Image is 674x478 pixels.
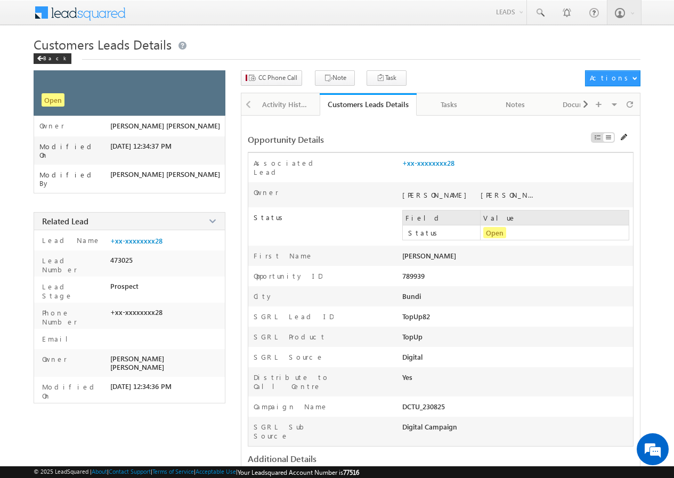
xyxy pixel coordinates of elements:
[258,73,297,83] span: CC Phone Call
[39,142,110,159] label: Modified On
[328,99,409,109] div: Customers Leads Details
[241,70,302,86] button: CC Phone Call
[402,251,541,266] div: [PERSON_NAME]
[262,98,310,111] div: Activity History
[248,453,501,464] div: Additional Details
[39,382,106,400] label: Modified On
[254,332,326,341] label: SGRL Product
[254,422,340,440] label: SGRL Sub Source
[196,468,236,475] a: Acceptable Use
[110,121,220,130] span: [PERSON_NAME] [PERSON_NAME]
[417,93,483,116] a: Tasks
[402,422,541,437] div: Digital Campaign
[402,332,541,347] div: TopUp
[39,354,67,363] label: Owner
[590,73,632,83] div: Actions
[55,56,179,70] div: Chat with us now
[585,70,640,86] button: Actions
[254,93,320,116] a: Activity History
[152,468,194,475] a: Terms of Service
[254,312,334,321] label: SGRL Lead ID
[14,99,194,319] textarea: Type your message and hit 'Enter'
[254,271,322,280] label: Opportunity ID
[110,256,133,264] span: 473025
[254,251,313,260] label: First Name
[39,121,64,130] label: Owner
[405,228,483,237] label: Status
[367,70,407,86] button: Task
[254,372,340,391] label: Distribute to Call Centre
[110,237,163,245] a: +xx-xxxxxxxx28
[42,93,64,107] span: Open
[402,372,541,387] div: Yes
[110,354,220,371] span: [PERSON_NAME] [PERSON_NAME]
[18,56,45,70] img: d_60004797649_company_0_60004797649
[39,308,106,326] label: Phone Number
[402,271,541,286] div: 789939
[34,53,71,64] div: Back
[491,98,539,111] div: Notes
[238,468,359,476] span: Your Leadsquared Account Number is
[110,382,172,391] span: [DATE] 12:34:36 PM
[110,170,220,179] span: [PERSON_NAME] [PERSON_NAME]
[483,227,506,238] span: Open
[39,171,110,188] label: Modified By
[254,402,328,411] label: Campaign Name
[343,468,359,476] span: 77516
[110,282,139,290] span: Prospect
[254,188,279,197] label: Owner
[402,190,535,199] div: [PERSON_NAME] [PERSON_NAME]
[92,468,107,475] a: About
[39,236,101,245] label: Lead Name
[402,291,541,306] div: Bundi
[254,158,340,176] label: Associated Lead
[402,352,541,367] div: Digital
[402,158,454,167] a: +xx-xxxxxxxx28
[109,468,151,475] a: Contact Support
[34,468,359,476] span: © 2025 LeadSquared | | | | |
[39,256,106,274] label: Lead Number
[549,93,615,116] a: Documents
[402,312,541,327] div: TopUp82
[480,210,629,225] td: Value
[254,291,273,301] label: City
[320,93,417,116] a: Customers Leads Details
[557,98,605,111] div: Documents
[175,5,200,31] div: Minimize live chat window
[483,93,549,116] a: Notes
[254,93,320,115] li: Activity History
[42,216,88,226] span: Related Lead
[110,308,163,317] span: +xx-xxxxxxxx28
[39,282,106,300] label: Lead Stage
[34,36,172,53] span: Customers Leads Details
[110,142,172,150] span: [DATE] 12:34:37 PM
[425,98,473,111] div: Tasks
[248,207,402,222] label: Status
[315,70,355,86] button: Note
[145,328,193,343] em: Start Chat
[39,334,76,343] label: Email
[254,352,324,361] label: SGRL Source
[402,210,480,225] td: Field
[248,134,501,145] div: Opportunity Details
[402,402,541,417] div: DCTU_230825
